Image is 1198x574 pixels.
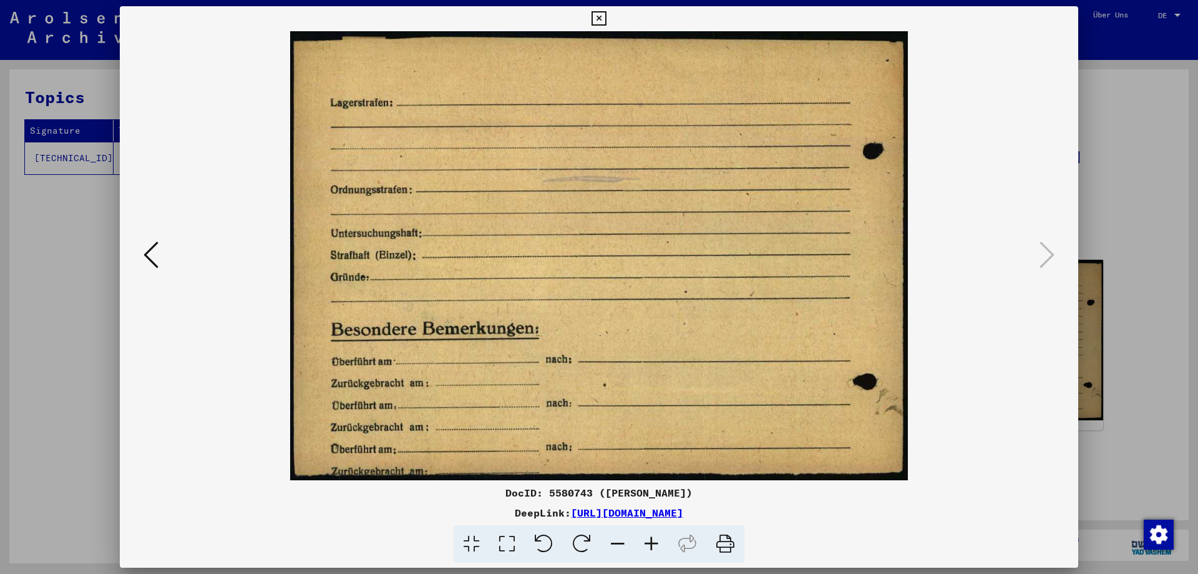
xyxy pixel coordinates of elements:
a: [URL][DOMAIN_NAME] [571,507,683,519]
img: Zustimmung ändern [1144,520,1174,550]
img: 002.jpg [290,31,908,480]
div: DeepLink: [120,505,1078,520]
div: DocID: 5580743 ([PERSON_NAME]) [120,485,1078,500]
div: Zustimmung ändern [1143,519,1173,549]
